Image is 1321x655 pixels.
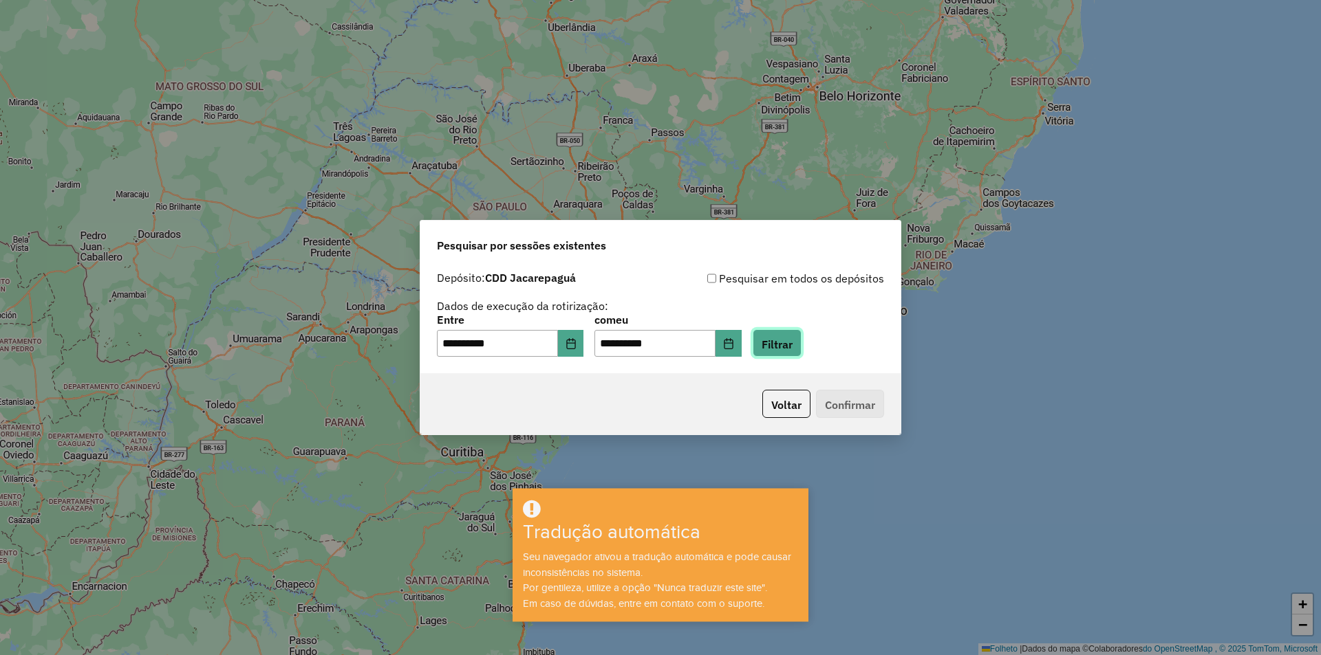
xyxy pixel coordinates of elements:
font: Em caso de dúvidas, entre em contato com o suporte. [523,598,764,609]
button: Filtrar [753,329,802,357]
button: Escolha a data [716,330,742,357]
font: comeu [594,313,628,326]
font: Seu navegador ativou a tradução automática e pode causar inconsistências no sistema. [523,551,791,578]
font: Entre [437,313,464,326]
font: Dados de execução da rotirização: [437,299,608,313]
button: Voltar [762,390,810,418]
font: Pesquisar em todos os depósitos [719,271,884,285]
font: Por gentileza, utilize a opção "Nunca traduzir este site". [523,582,767,593]
font: Tradução automática [523,522,700,543]
button: Escolha a data [558,330,584,357]
font: Voltar [771,398,802,412]
font: Filtrar [762,337,793,351]
font: CDD Jacarepaguá [485,271,576,285]
font: Depósito: [437,271,485,285]
font: Pesquisar por sessões existentes [437,238,606,252]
